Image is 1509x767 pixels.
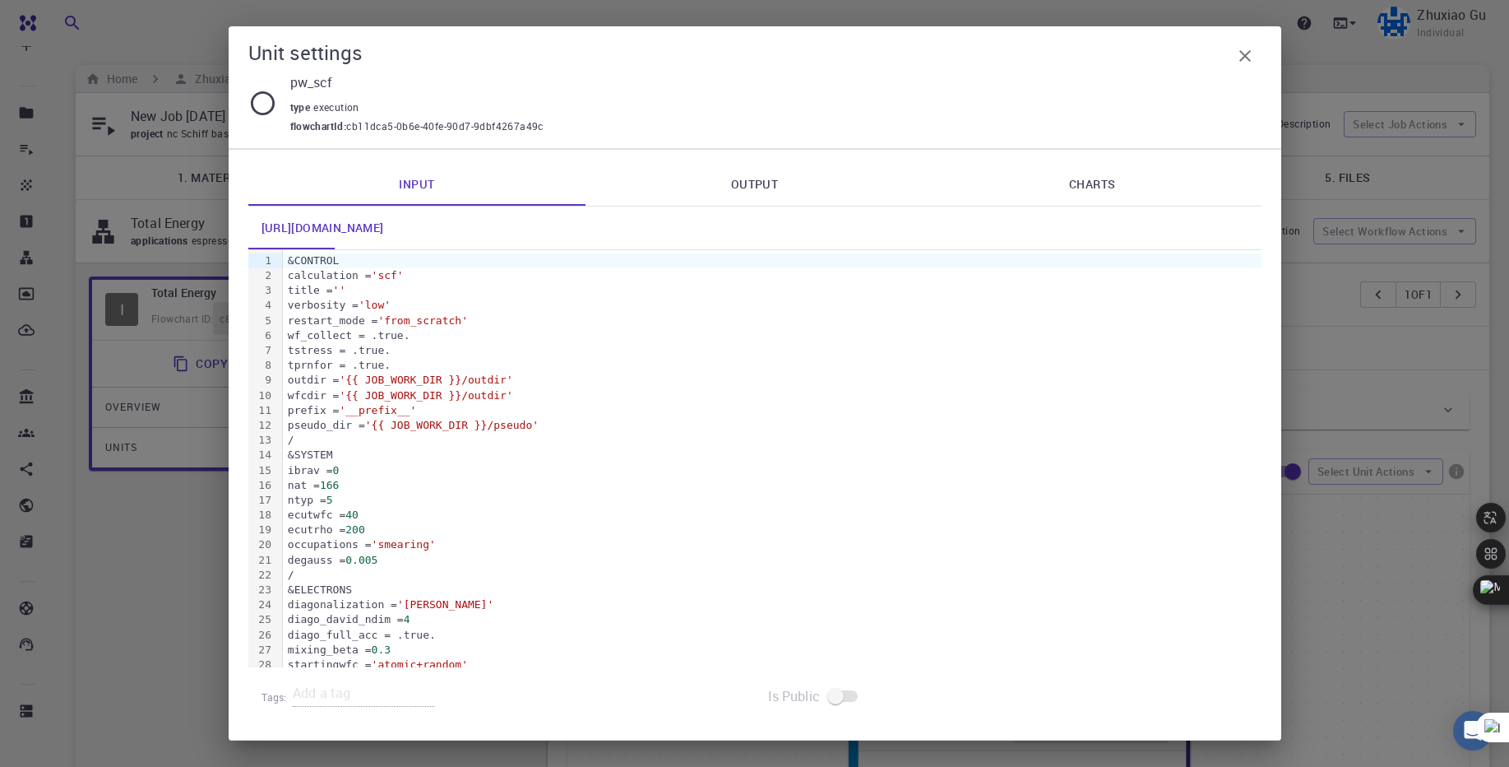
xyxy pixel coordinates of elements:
[248,463,274,478] div: 15
[923,163,1261,206] a: Charts
[248,268,274,283] div: 2
[283,568,1261,583] div: /
[248,478,274,493] div: 16
[248,163,586,206] a: Input
[290,72,1248,92] p: pw_scf
[283,583,1261,597] div: &ELECTRONS
[248,253,274,268] div: 1
[248,298,274,313] div: 4
[345,523,364,536] span: 200
[377,314,468,327] span: 'from_scratch'
[283,493,1261,508] div: ntyp =
[326,494,333,506] span: 5
[283,418,1261,433] div: pseudo_dir =
[283,268,1261,283] div: calculation =
[320,479,339,491] span: 166
[283,358,1261,373] div: tprnfor = .true.
[248,403,274,418] div: 11
[42,11,67,26] span: 支持
[283,253,1261,268] div: &CONTROL
[333,284,346,296] span: ''
[372,269,404,281] span: 'scf'
[283,328,1261,343] div: wf_collect = .true.
[372,658,468,671] span: 'atomic+random'
[1453,711,1493,751] div: Open Intercom Messenger
[248,343,274,358] div: 7
[248,568,274,583] div: 22
[248,508,274,523] div: 18
[283,597,1261,612] div: diagonalization =
[397,598,493,611] span: '[PERSON_NAME]'
[313,100,366,114] span: execution
[248,537,274,552] div: 20
[290,100,314,114] span: type
[283,508,1261,523] div: ecutwfc =
[283,298,1261,313] div: verbosity =
[248,628,274,643] div: 26
[372,538,436,551] span: 'smearing'
[283,537,1261,552] div: occupations =
[290,119,347,135] span: flowchartId :
[283,314,1261,328] div: restart_mode =
[283,343,1261,358] div: tstress = .true.
[283,403,1261,418] div: prefix =
[248,493,274,508] div: 17
[404,613,410,625] span: 4
[283,478,1261,493] div: nat =
[365,419,539,431] span: '{{ JOB_WORK_DIR }}/pseudo'
[345,554,377,566] span: 0.005
[283,523,1261,537] div: ecutrho =
[248,553,274,568] div: 21
[248,283,274,298] div: 3
[248,373,274,388] div: 9
[248,583,274,597] div: 23
[248,358,274,373] div: 8
[339,389,512,402] span: '{{ JOB_WORK_DIR }}/outdir'
[345,509,359,521] span: 40
[248,418,274,433] div: 12
[283,553,1261,568] div: degauss =
[283,463,1261,478] div: ibrav =
[768,686,820,706] span: Is Public
[248,433,274,448] div: 13
[248,448,274,463] div: 14
[339,404,416,416] span: '__prefix__'
[346,119,543,135] span: cb11dca5-0b6e-40fe-90d7-9dbf4267a49c
[248,523,274,537] div: 19
[372,644,391,656] span: 0.3
[248,658,274,672] div: 28
[248,612,274,627] div: 25
[283,373,1261,388] div: outdir =
[333,464,340,476] span: 0
[248,597,274,612] div: 24
[248,314,274,328] div: 5
[283,612,1261,627] div: diago_david_ndim =
[248,328,274,343] div: 6
[586,163,923,206] a: Output
[248,40,363,66] h5: Unit settings
[248,388,274,403] div: 10
[283,448,1261,463] div: &SYSTEM
[248,643,274,658] div: 27
[339,374,512,386] span: '{{ JOB_WORK_DIR }}/outdir'
[283,658,1261,672] div: startingwfc =
[283,388,1261,403] div: wfcdir =
[283,643,1261,658] div: mixing_beta =
[248,207,397,249] a: [URL][DOMAIN_NAME]
[283,433,1261,448] div: /
[262,682,294,706] h6: Tags:
[283,283,1261,298] div: title =
[293,681,434,707] input: Add a tag
[359,299,391,311] span: 'low'
[283,628,1261,643] div: diago_full_acc = .true.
